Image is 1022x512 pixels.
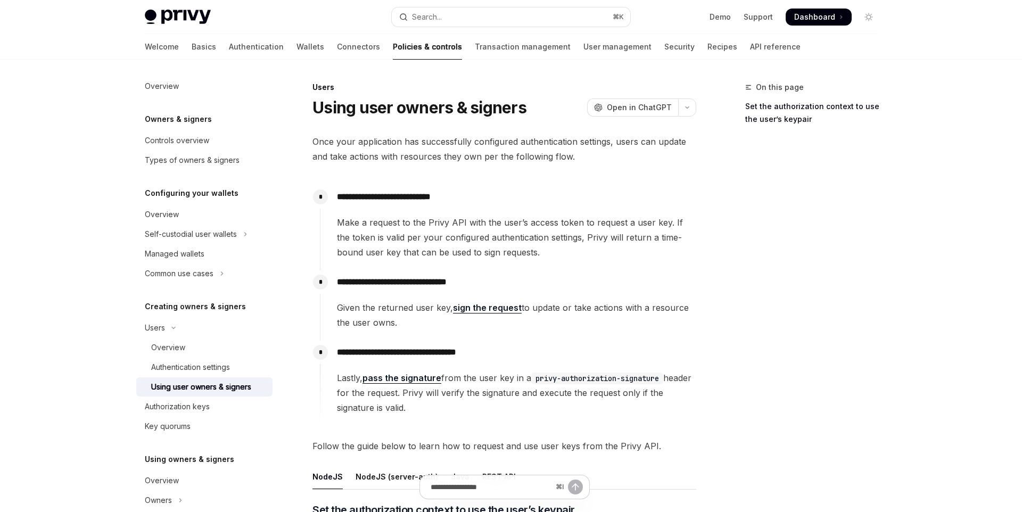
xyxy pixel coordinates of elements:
a: Basics [192,34,216,60]
button: Toggle Owners section [136,491,273,510]
a: Types of owners & signers [136,151,273,170]
a: API reference [750,34,801,60]
div: Search... [412,11,442,23]
a: pass the signature [362,373,441,384]
div: Users [312,82,696,93]
h5: Creating owners & signers [145,300,246,313]
div: Overview [151,341,185,354]
h5: Owners & signers [145,113,212,126]
img: light logo [145,10,211,24]
a: Authorization keys [136,397,273,416]
span: On this page [756,81,804,94]
a: Demo [710,12,731,22]
a: Dashboard [786,9,852,26]
div: Managed wallets [145,247,204,260]
div: Users [145,321,165,334]
div: Types of owners & signers [145,154,240,167]
a: Key quorums [136,417,273,436]
div: Authorization keys [145,400,210,413]
h5: Using owners & signers [145,453,234,466]
div: Overview [145,80,179,93]
a: Support [744,12,773,22]
a: Using user owners & signers [136,377,273,397]
span: Make a request to the Privy API with the user’s access token to request a user key. If the token ... [337,215,696,260]
div: Java [451,464,469,489]
a: Overview [136,205,273,224]
div: Overview [145,474,179,487]
button: Toggle dark mode [860,9,877,26]
a: Authentication settings [136,358,273,377]
a: Wallets [296,34,324,60]
a: Connectors [337,34,380,60]
h1: Using user owners & signers [312,98,526,117]
div: Authentication settings [151,361,230,374]
button: Open in ChatGPT [587,98,678,117]
button: Toggle Common use cases section [136,264,273,283]
span: ⌘ K [613,13,624,21]
a: Overview [136,471,273,490]
button: Open search [392,7,630,27]
a: Overview [136,338,273,357]
button: Send message [568,480,583,494]
span: Lastly, from the user key in a header for the request. Privy will verify the signature and execut... [337,370,696,415]
div: Owners [145,494,172,507]
div: NodeJS (server-auth) [356,464,438,489]
a: Overview [136,77,273,96]
a: sign the request [453,302,522,313]
a: Authentication [229,34,284,60]
a: Set the authorization context to use the user’s keypair [745,98,886,128]
span: Given the returned user key, to update or take actions with a resource the user owns. [337,300,696,330]
span: Follow the guide below to learn how to request and use user keys from the Privy API. [312,439,696,453]
a: Controls overview [136,131,273,150]
div: NodeJS [312,464,343,489]
a: Managed wallets [136,244,273,263]
a: Transaction management [475,34,571,60]
div: REST API [482,464,516,489]
div: Overview [145,208,179,221]
div: Key quorums [145,420,191,433]
span: Once your application has successfully configured authentication settings, users can update and t... [312,134,696,164]
button: Toggle Self-custodial user wallets section [136,225,273,244]
div: Using user owners & signers [151,381,251,393]
h5: Configuring your wallets [145,187,238,200]
span: Dashboard [794,12,835,22]
span: Open in ChatGPT [607,102,672,113]
button: Toggle Users section [136,318,273,337]
a: Security [664,34,695,60]
a: Policies & controls [393,34,462,60]
a: Welcome [145,34,179,60]
a: User management [583,34,652,60]
div: Controls overview [145,134,209,147]
div: Self-custodial user wallets [145,228,237,241]
a: Recipes [707,34,737,60]
code: privy-authorization-signature [531,373,663,384]
div: Common use cases [145,267,213,280]
input: Ask a question... [431,475,551,499]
